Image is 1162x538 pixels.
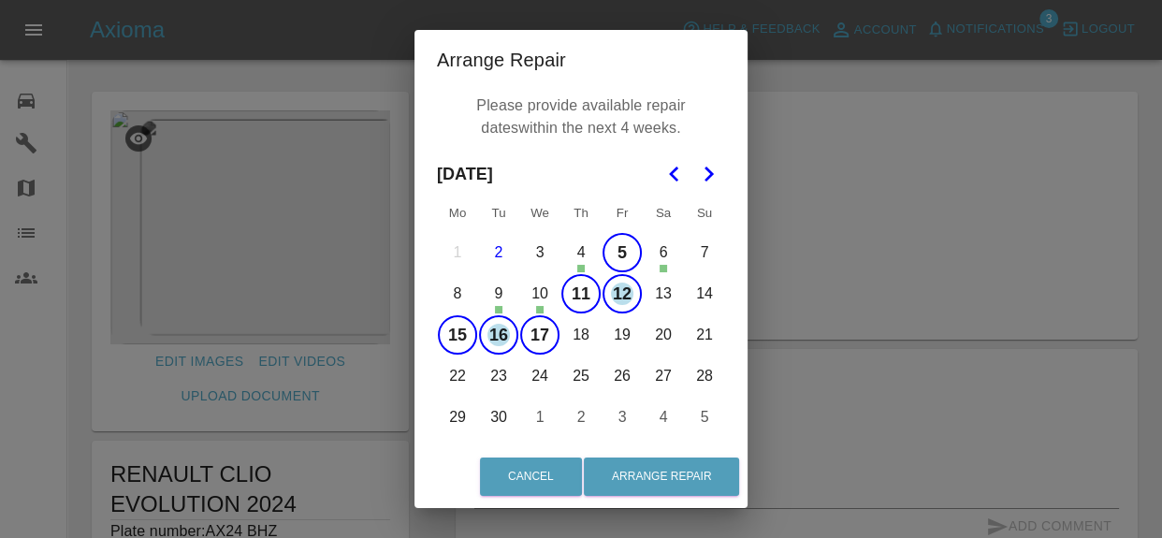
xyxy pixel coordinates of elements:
[603,274,642,313] button: Friday, September 12th, 2025, selected
[437,195,478,232] th: Monday
[438,398,477,437] button: Monday, September 29th, 2025
[644,398,683,437] button: Saturday, October 4th, 2025
[644,356,683,396] button: Saturday, September 27th, 2025
[414,30,748,90] h2: Arrange Repair
[446,90,716,144] p: Please provide available repair dates within the next 4 weeks.
[685,398,724,437] button: Sunday, October 5th, 2025
[438,233,477,272] button: Monday, September 1st, 2025
[685,274,724,313] button: Sunday, September 14th, 2025
[603,398,642,437] button: Friday, October 3rd, 2025
[438,274,477,313] button: Monday, September 8th, 2025
[644,274,683,313] button: Saturday, September 13th, 2025
[479,315,518,355] button: Tuesday, September 16th, 2025, selected
[561,315,601,355] button: Thursday, September 18th, 2025
[520,315,559,355] button: Wednesday, September 17th, 2025, selected
[478,195,519,232] th: Tuesday
[479,398,518,437] button: Tuesday, September 30th, 2025
[561,274,601,313] button: Thursday, September 11th, 2025, selected
[520,274,559,313] button: Wednesday, September 10th, 2025
[691,157,725,191] button: Go to the Next Month
[644,315,683,355] button: Saturday, September 20th, 2025
[658,157,691,191] button: Go to the Previous Month
[520,356,559,396] button: Wednesday, September 24th, 2025
[438,315,477,355] button: Monday, September 15th, 2025, selected
[560,195,602,232] th: Thursday
[603,356,642,396] button: Friday, September 26th, 2025
[519,195,560,232] th: Wednesday
[479,356,518,396] button: Tuesday, September 23rd, 2025
[684,195,725,232] th: Sunday
[561,233,601,272] button: Thursday, September 4th, 2025
[520,233,559,272] button: Wednesday, September 3rd, 2025
[603,233,642,272] button: Friday, September 5th, 2025, selected
[685,233,724,272] button: Sunday, September 7th, 2025
[685,315,724,355] button: Sunday, September 21st, 2025
[603,315,642,355] button: Friday, September 19th, 2025
[643,195,684,232] th: Saturday
[438,356,477,396] button: Monday, September 22nd, 2025
[644,233,683,272] button: Saturday, September 6th, 2025
[479,274,518,313] button: Tuesday, September 9th, 2025
[437,195,725,438] table: September 2025
[480,458,582,496] button: Cancel
[602,195,643,232] th: Friday
[561,356,601,396] button: Thursday, September 25th, 2025
[479,233,518,272] button: Today, Tuesday, September 2nd, 2025
[685,356,724,396] button: Sunday, September 28th, 2025
[437,153,493,195] span: [DATE]
[584,458,739,496] button: Arrange Repair
[520,398,559,437] button: Wednesday, October 1st, 2025
[561,398,601,437] button: Thursday, October 2nd, 2025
